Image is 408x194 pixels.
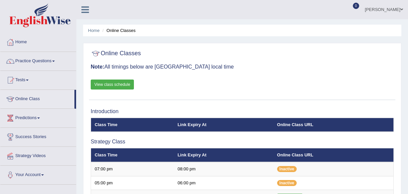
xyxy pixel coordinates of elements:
th: Online Class URL [273,148,394,162]
th: Link Expiry At [174,148,273,162]
a: Predictions [0,109,76,125]
td: 05:00 pm [91,176,174,190]
span: Inactive [277,180,297,186]
a: Home [0,33,76,50]
th: Class Time [91,148,174,162]
a: Success Stories [0,128,76,144]
a: Online Class [0,90,74,106]
h3: All timings below are [GEOGRAPHIC_DATA] local time [91,64,394,70]
a: Home [88,28,100,33]
h3: Introduction [91,108,394,114]
a: Practice Questions [0,52,76,69]
b: Note: [91,64,104,70]
a: Your Account [0,166,76,182]
h3: Strategy Class [91,139,394,145]
th: Class Time [91,118,174,132]
a: Strategy Videos [0,147,76,163]
th: Link Expiry At [174,118,273,132]
a: View class schedule [91,80,134,90]
span: Inactive [277,166,297,172]
li: Online Classes [101,27,136,34]
a: Tests [0,71,76,88]
td: 06:00 pm [174,176,273,190]
span: 0 [353,3,359,9]
td: 07:00 pm [91,162,174,176]
th: Online Class URL [273,118,394,132]
td: 08:00 pm [174,162,273,176]
h2: Online Classes [91,49,141,59]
